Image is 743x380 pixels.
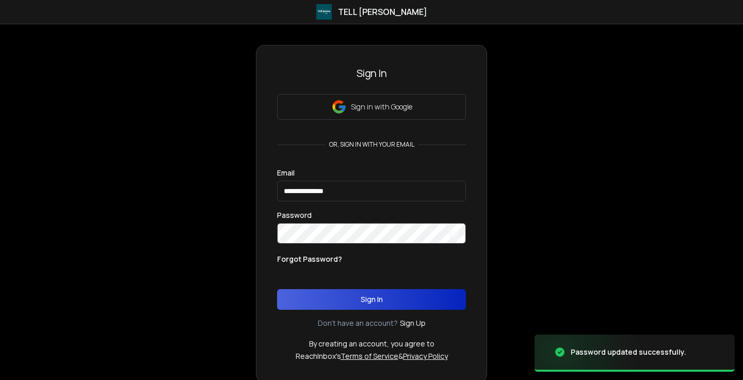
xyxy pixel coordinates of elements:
a: Terms of Service [341,351,398,361]
p: Don't have an account? [318,318,398,328]
div: Password updated successfully. [571,347,686,357]
button: Sign in with Google [277,94,466,120]
h1: Tell [PERSON_NAME] [338,6,427,18]
a: Sign Up [400,318,426,328]
label: Password [277,212,312,219]
a: Privacy Policy [403,351,448,361]
img: logo [316,4,332,20]
p: Forgot Password? [277,254,342,264]
p: By creating an account, you agree to [309,339,434,349]
p: ReachInbox's & [296,351,448,361]
p: Sign in with Google [351,102,412,112]
button: Sign In [277,289,466,310]
h3: Sign In [277,66,466,81]
label: Email [277,169,295,177]
p: or, sign in with your email [325,140,418,149]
